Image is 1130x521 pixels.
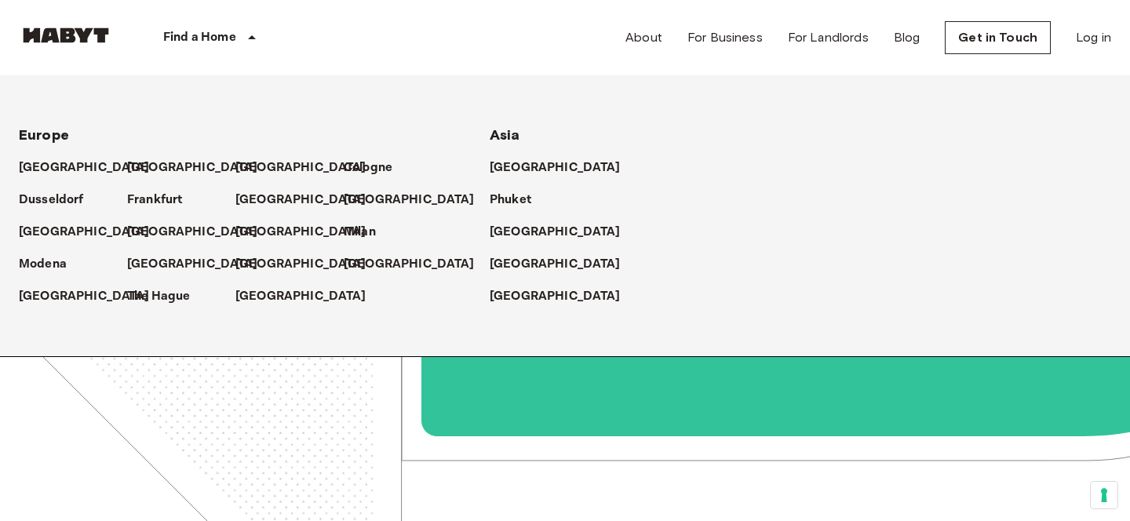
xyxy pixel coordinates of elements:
[490,158,636,177] a: [GEOGRAPHIC_DATA]
[490,191,547,209] a: Phuket
[19,126,69,144] span: Europe
[127,223,258,242] p: [GEOGRAPHIC_DATA]
[344,158,392,177] p: Cologne
[163,28,236,47] p: Find a Home
[490,158,621,177] p: [GEOGRAPHIC_DATA]
[19,287,150,306] p: [GEOGRAPHIC_DATA]
[127,158,258,177] p: [GEOGRAPHIC_DATA]
[1076,28,1111,47] a: Log in
[19,255,82,274] a: Modena
[235,287,366,306] p: [GEOGRAPHIC_DATA]
[235,158,366,177] p: [GEOGRAPHIC_DATA]
[127,287,190,306] p: The Hague
[490,191,531,209] p: Phuket
[235,158,382,177] a: [GEOGRAPHIC_DATA]
[19,223,150,242] p: [GEOGRAPHIC_DATA]
[945,21,1051,54] a: Get in Touch
[235,287,382,306] a: [GEOGRAPHIC_DATA]
[127,223,274,242] a: [GEOGRAPHIC_DATA]
[344,255,490,274] a: [GEOGRAPHIC_DATA]
[19,255,67,274] p: Modena
[490,287,636,306] a: [GEOGRAPHIC_DATA]
[19,223,166,242] a: [GEOGRAPHIC_DATA]
[625,28,662,47] a: About
[344,223,376,242] p: Milan
[19,158,166,177] a: [GEOGRAPHIC_DATA]
[344,223,392,242] a: Milan
[235,255,366,274] p: [GEOGRAPHIC_DATA]
[490,255,621,274] p: [GEOGRAPHIC_DATA]
[127,287,206,306] a: The Hague
[490,223,621,242] p: [GEOGRAPHIC_DATA]
[19,191,84,209] p: Dusseldorf
[127,255,274,274] a: [GEOGRAPHIC_DATA]
[344,191,475,209] p: [GEOGRAPHIC_DATA]
[235,191,382,209] a: [GEOGRAPHIC_DATA]
[687,28,763,47] a: For Business
[344,158,408,177] a: Cologne
[19,27,113,43] img: Habyt
[127,191,198,209] a: Frankfurt
[235,191,366,209] p: [GEOGRAPHIC_DATA]
[894,28,920,47] a: Blog
[19,158,150,177] p: [GEOGRAPHIC_DATA]
[19,287,166,306] a: [GEOGRAPHIC_DATA]
[235,223,366,242] p: [GEOGRAPHIC_DATA]
[344,255,475,274] p: [GEOGRAPHIC_DATA]
[490,223,636,242] a: [GEOGRAPHIC_DATA]
[127,158,274,177] a: [GEOGRAPHIC_DATA]
[19,191,100,209] a: Dusseldorf
[127,191,182,209] p: Frankfurt
[344,191,490,209] a: [GEOGRAPHIC_DATA]
[788,28,869,47] a: For Landlords
[490,287,621,306] p: [GEOGRAPHIC_DATA]
[127,255,258,274] p: [GEOGRAPHIC_DATA]
[235,223,382,242] a: [GEOGRAPHIC_DATA]
[490,255,636,274] a: [GEOGRAPHIC_DATA]
[1091,482,1117,508] button: Your consent preferences for tracking technologies
[490,126,520,144] span: Asia
[235,255,382,274] a: [GEOGRAPHIC_DATA]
